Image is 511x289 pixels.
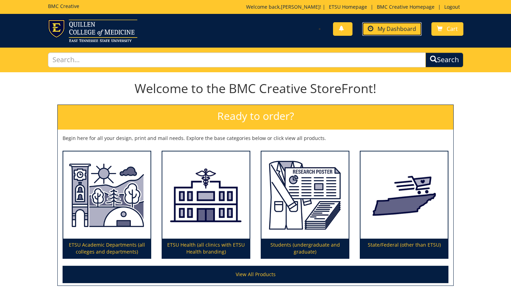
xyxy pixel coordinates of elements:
[48,52,426,67] input: Search...
[63,135,448,142] p: Begin here for all your design, print and mail needs. Explore the base categories below or click ...
[162,151,250,239] img: ETSU Health (all clinics with ETSU Health branding)
[162,151,250,258] a: ETSU Health (all clinics with ETSU Health branding)
[48,3,79,9] h5: BMC Creative
[246,3,463,10] p: Welcome back, ! | | |
[261,151,349,239] img: Students (undergraduate and graduate)
[63,239,151,258] p: ETSU Academic Departments (all colleges and departments)
[425,52,463,67] button: Search
[362,22,422,36] a: My Dashboard
[360,151,448,239] img: State/Federal (other than ETSU)
[373,3,438,10] a: BMC Creative Homepage
[360,239,448,258] p: State/Federal (other than ETSU)
[261,151,349,258] a: Students (undergraduate and graduate)
[162,239,250,258] p: ETSU Health (all clinics with ETSU Health branding)
[261,239,349,258] p: Students (undergraduate and graduate)
[378,25,416,33] span: My Dashboard
[63,266,448,283] a: View All Products
[431,22,463,36] a: Cart
[360,151,448,258] a: State/Federal (other than ETSU)
[441,3,463,10] a: Logout
[447,25,458,33] span: Cart
[63,151,151,258] a: ETSU Academic Departments (all colleges and departments)
[48,19,137,42] img: ETSU logo
[57,82,454,96] h1: Welcome to the BMC Creative StoreFront!
[281,3,320,10] a: [PERSON_NAME]
[58,105,453,130] h2: Ready to order?
[63,151,151,239] img: ETSU Academic Departments (all colleges and departments)
[325,3,371,10] a: ETSU Homepage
